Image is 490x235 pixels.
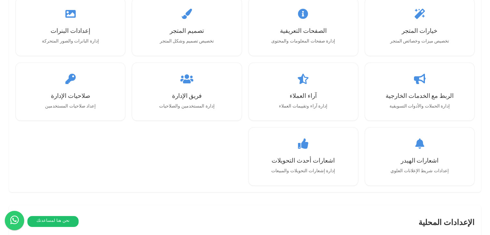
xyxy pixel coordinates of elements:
h3: اشعارات الهيدر [376,157,463,164]
p: إدارة إشعارات التحويلات والمبيعات [260,167,347,174]
a: إعدادات البنراتإدارة البانرات والصور المتحركة [20,2,120,51]
h3: الربط مع الخدمات الخارجية [376,92,463,99]
h2: الإعدادات المحلية [15,218,475,230]
a: اشعارات أحدث التحويلاتإدارة إشعارات التحويلات والمبيعات [253,132,353,181]
h3: آراء العملاء [260,92,347,99]
p: تخصيص تصميم وشكل المتجر [143,38,230,45]
h3: إعدادات البنرات [27,27,114,34]
a: الربط مع الخدمات الخارجيةإدارة الحملات والأدوات التسويقية [370,67,470,116]
a: تصميم المتجرتخصيص تصميم وشكل المتجر [137,2,237,51]
a: الصفحات التعريفيةإدارة صفحات المعلومات والمحتوى [253,2,353,51]
h3: تصميم المتجر [143,27,230,34]
a: صلاحيات الإدارةإعداد صلاحيات المستخدمين [20,67,120,116]
p: إدارة آراء وتقييمات العملاء [260,103,347,110]
h3: اشعارات أحدث التحويلات [260,157,347,164]
p: إدارة المستخدمين والصلاحيات [143,103,230,110]
a: اشعارات الهيدرإعدادات شريط الإعلانات العلوي [370,132,470,181]
p: إدارة صفحات المعلومات والمحتوى [260,38,347,45]
h3: خيارات المتجر [376,27,463,34]
p: إدارة البانرات والصور المتحركة [27,38,114,45]
h3: فريق الإدارة [143,92,230,99]
a: خيارات المتجرتخصيص ميزات وخصائص المتجر [370,2,470,51]
h3: الصفحات التعريفية [260,27,347,34]
h3: صلاحيات الإدارة [27,92,114,99]
p: إدارة الحملات والأدوات التسويقية [376,103,463,110]
a: آراء العملاءإدارة آراء وتقييمات العملاء [253,67,353,116]
p: إعدادات شريط الإعلانات العلوي [376,167,463,174]
a: فريق الإدارةإدارة المستخدمين والصلاحيات [137,67,237,116]
p: إعداد صلاحيات المستخدمين [27,103,114,110]
p: تخصيص ميزات وخصائص المتجر [376,38,463,45]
